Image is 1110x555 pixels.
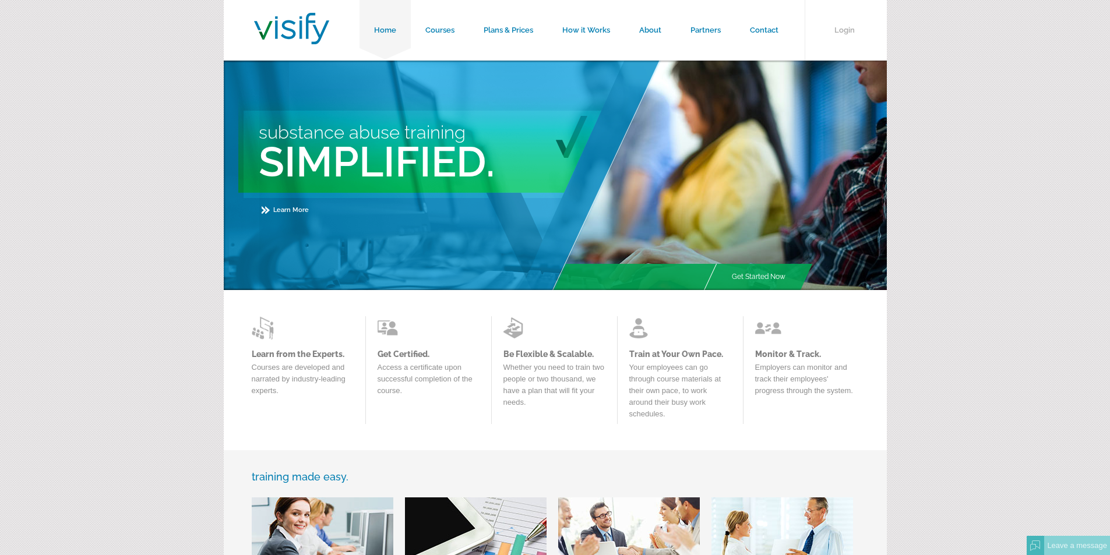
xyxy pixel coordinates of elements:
h3: training made easy. [252,471,859,483]
h2: Simplified. [259,137,663,186]
p: Access a certificate upon successful completion of the course. [378,362,480,402]
a: Train at Your Own Pace. [629,349,731,359]
a: Learn More [262,206,309,214]
a: Visify Training [254,31,329,48]
p: Employers can monitor and track their employees' progress through the system. [755,362,857,402]
img: Visify Training [254,13,329,44]
img: Offline [1030,540,1041,551]
a: Learn from the Experts. [252,349,354,359]
img: Main Image [551,61,887,290]
p: Courses are developed and narrated by industry-leading experts. [252,362,354,402]
h3: Substance Abuse Training [259,122,663,143]
img: Learn from the Experts [503,316,530,340]
img: Learn from the Experts [629,316,656,340]
a: Get Started Now [717,264,800,290]
a: Get Certified. [378,349,480,359]
p: Your employees can go through course materials at their own pace, to work around their busy work ... [629,362,731,426]
a: Be Flexible & Scalable. [503,349,605,359]
img: Learn from the Experts [755,316,781,340]
img: Learn from the Experts [252,316,278,340]
img: Learn from the Experts [378,316,404,340]
a: Monitor & Track. [755,349,857,359]
div: Leave a message [1044,536,1110,555]
p: Whether you need to train two people or two thousand, we have a plan that will fit your needs. [503,362,605,414]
